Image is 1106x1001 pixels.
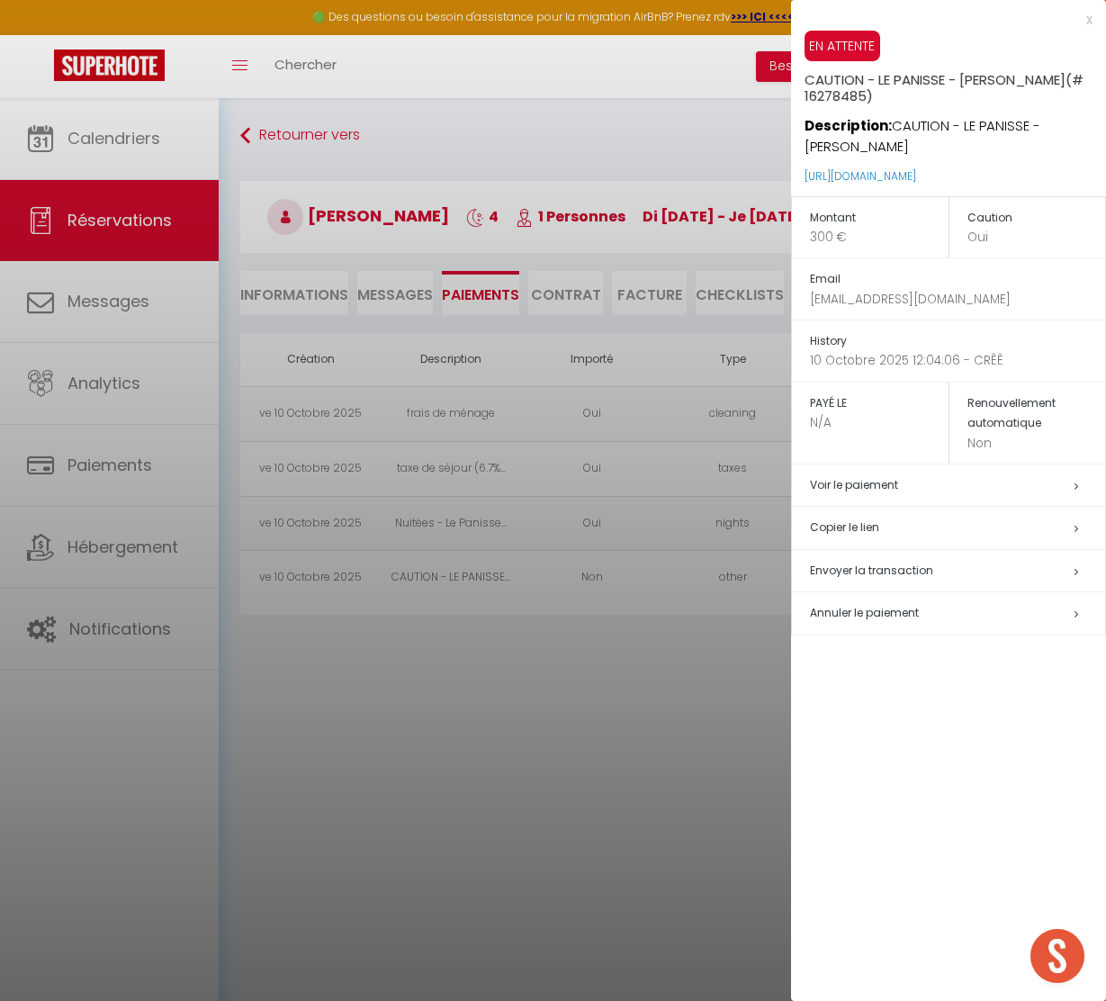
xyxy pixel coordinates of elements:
[810,208,949,229] h5: Montant
[805,61,1106,104] h5: CAUTION - LE PANISSE - [PERSON_NAME]
[810,351,1105,370] p: 10 Octobre 2025 12:04:06 - CRÊÊ
[810,413,949,432] p: N/A
[810,518,1105,538] h5: Copier le lien
[805,116,892,135] strong: Description:
[805,168,916,184] a: [URL][DOMAIN_NAME]
[1030,929,1084,983] div: Ouvrir le chat
[967,228,1106,247] p: Oui
[805,31,880,61] span: EN ATTENTE
[810,228,949,247] p: 300 €
[810,269,1105,290] h5: Email
[805,70,1084,105] span: (# 16278485)
[810,331,1105,352] h5: History
[810,563,933,578] span: Envoyer la transaction
[810,393,949,414] h5: PAYÉ LE
[967,393,1106,434] h5: Renouvellement automatique
[810,290,1105,309] p: [EMAIL_ADDRESS][DOMAIN_NAME]
[805,104,1106,158] p: CAUTION - LE PANISSE - [PERSON_NAME]
[791,9,1093,31] div: x
[967,434,1106,453] p: Non
[810,605,919,620] span: Annuler le paiement
[810,477,898,492] a: Voir le paiement
[967,208,1106,229] h5: Caution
